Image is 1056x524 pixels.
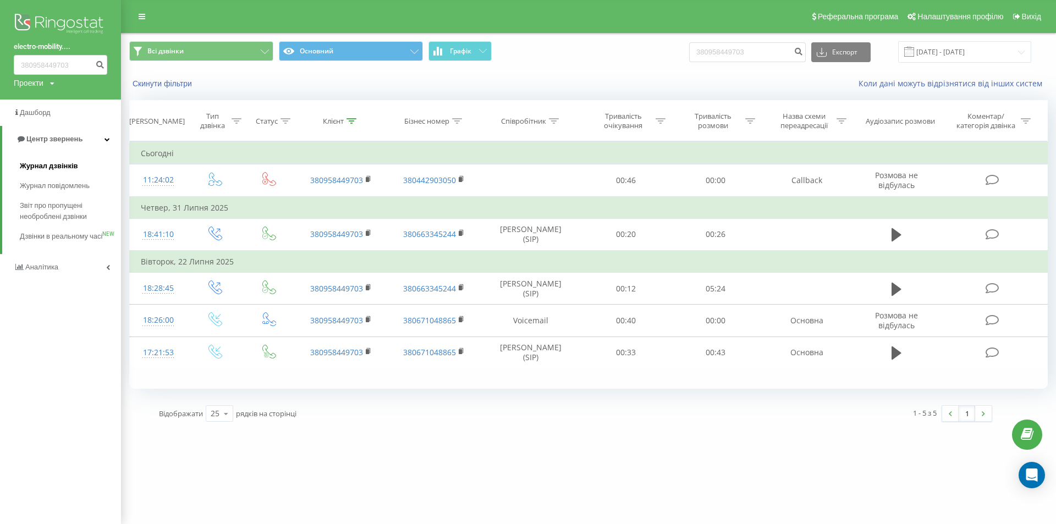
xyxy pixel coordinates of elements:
[147,47,184,56] span: Всі дзвінки
[403,283,456,294] a: 380663345244
[671,273,761,305] td: 05:24
[20,200,116,222] span: Звіт про пропущені необроблені дзвінки
[450,47,471,55] span: Графік
[20,156,121,176] a: Журнал дзвінків
[197,112,229,130] div: Тип дзвінка
[875,170,918,190] span: Розмова не відбулась
[581,337,671,368] td: 00:33
[404,117,449,126] div: Бізнес номер
[581,164,671,197] td: 00:46
[594,112,653,130] div: Тривалість очікування
[2,126,121,152] a: Центр звернень
[20,108,51,117] span: Дашборд
[20,227,121,246] a: Дзвінки в реальному часіNEW
[501,117,546,126] div: Співробітник
[20,176,121,196] a: Журнал повідомлень
[14,78,43,89] div: Проекти
[875,310,918,330] span: Розмова не відбулась
[20,161,78,172] span: Журнал дзвінків
[761,337,854,368] td: Основна
[1022,12,1041,21] span: Вихід
[859,78,1048,89] a: Коли дані можуть відрізнятися вiд інших систем
[866,117,935,126] div: Аудіозапис розмови
[481,218,581,251] td: [PERSON_NAME] (SIP)
[129,117,185,126] div: [PERSON_NAME]
[671,218,761,251] td: 00:26
[159,409,203,418] span: Відображати
[428,41,492,61] button: Графік
[14,55,107,75] input: Пошук за номером
[403,175,456,185] a: 380442903050
[811,42,871,62] button: Експорт
[236,409,296,418] span: рядків на сторінці
[775,112,834,130] div: Назва схеми переадресації
[256,117,278,126] div: Статус
[581,305,671,337] td: 00:40
[14,11,107,38] img: Ringostat logo
[917,12,1003,21] span: Налаштування профілю
[130,142,1048,164] td: Сьогодні
[211,408,219,419] div: 25
[14,41,107,52] a: electro-mobility....
[310,347,363,357] a: 380958449703
[481,337,581,368] td: [PERSON_NAME] (SIP)
[25,263,58,271] span: Аналiтика
[761,305,854,337] td: Основна
[671,337,761,368] td: 00:43
[403,229,456,239] a: 380663345244
[130,197,1048,219] td: Четвер, 31 Липня 2025
[481,273,581,305] td: [PERSON_NAME] (SIP)
[130,251,1048,273] td: Вівторок, 22 Липня 2025
[818,12,899,21] span: Реферальна програма
[279,41,423,61] button: Основний
[1019,462,1045,488] div: Open Intercom Messenger
[20,180,90,191] span: Журнал повідомлень
[141,310,176,331] div: 18:26:00
[954,112,1018,130] div: Коментар/категорія дзвінка
[913,407,937,418] div: 1 - 5 з 5
[141,342,176,363] div: 17:21:53
[671,164,761,197] td: 00:00
[129,41,273,61] button: Всі дзвінки
[761,164,854,197] td: Callback
[481,305,581,337] td: Voicemail
[310,283,363,294] a: 380958449703
[310,315,363,326] a: 380958449703
[403,315,456,326] a: 380671048865
[689,42,806,62] input: Пошук за номером
[310,175,363,185] a: 380958449703
[581,218,671,251] td: 00:20
[129,79,197,89] button: Скинути фільтри
[684,112,743,130] div: Тривалість розмови
[141,278,176,299] div: 18:28:45
[959,406,975,421] a: 1
[310,229,363,239] a: 380958449703
[26,135,82,143] span: Центр звернень
[141,169,176,191] div: 11:24:02
[20,231,102,242] span: Дзвінки в реальному часі
[671,305,761,337] td: 00:00
[581,273,671,305] td: 00:12
[403,347,456,357] a: 380671048865
[20,196,121,227] a: Звіт про пропущені необроблені дзвінки
[323,117,344,126] div: Клієнт
[141,224,176,245] div: 18:41:10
